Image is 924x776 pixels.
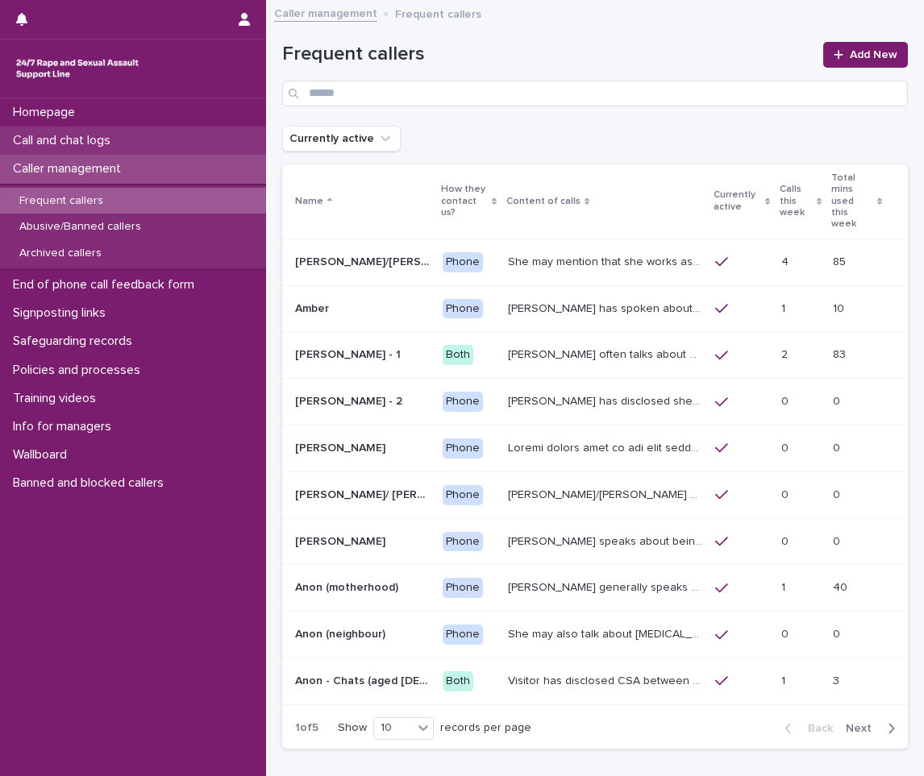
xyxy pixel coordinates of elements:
p: 0 [833,625,843,641]
tr: Anon (neighbour)Anon (neighbour) PhoneShe may also talk about [MEDICAL_DATA] and about currently ... [282,612,908,658]
p: 0 [833,392,843,409]
p: [PERSON_NAME] - 1 [295,345,404,362]
button: Currently active [282,126,401,151]
p: 85 [833,252,849,269]
p: Frequent callers [395,4,481,22]
div: Phone [443,438,483,459]
div: Both [443,671,473,691]
p: Archived callers [6,247,114,260]
p: [PERSON_NAME] - 2 [295,392,406,409]
p: Andrew shared that he has been raped and beaten by a group of men in or near his home twice withi... [508,438,706,455]
span: Add New [850,49,897,60]
p: Abusive/Banned callers [6,220,154,234]
div: Phone [443,532,483,552]
p: Currently active [714,186,761,216]
p: End of phone call feedback form [6,277,207,293]
div: Phone [443,299,483,319]
p: Name [295,193,323,210]
p: Amy has disclosed she has survived two rapes, one in the UK and the other in Australia in 2013. S... [508,392,706,409]
button: Back [772,721,839,736]
p: Show [338,721,367,735]
span: Back [798,723,833,734]
tr: [PERSON_NAME] - 1[PERSON_NAME] - 1 Both[PERSON_NAME] often talks about being raped a night before... [282,332,908,379]
div: Phone [443,485,483,505]
p: 4 [781,252,792,269]
p: [PERSON_NAME] [295,438,389,455]
p: 1 of 5 [282,708,331,748]
p: 0 [781,485,792,502]
div: Both [443,345,473,365]
p: Amber has spoken about multiple experiences of sexual abuse. Amber told us she is now 18 (as of 0... [508,299,706,316]
tr: [PERSON_NAME][PERSON_NAME] PhoneLoremi dolors amet co adi elit seddo eiu tempor in u labor et dol... [282,425,908,471]
p: Content of calls [506,193,581,210]
p: She may mention that she works as a Nanny, looking after two children. Abbie / Emily has let us k... [508,252,706,269]
p: Safeguarding records [6,334,145,349]
p: Anon (neighbour) [295,625,389,641]
p: Abbie/Emily (Anon/'I don't know'/'I can't remember') [295,252,433,269]
p: Amy often talks about being raped a night before or 2 weeks ago or a month ago. She also makes re... [508,345,706,362]
p: How they contact us? [441,181,488,222]
p: 0 [781,438,792,455]
tr: AmberAmber Phone[PERSON_NAME] has spoken about multiple experiences of [MEDICAL_DATA]. [PERSON_NA... [282,285,908,332]
p: 10 [833,299,847,316]
input: Search [282,81,908,106]
tr: Anon - Chats (aged [DEMOGRAPHIC_DATA])Anon - Chats (aged [DEMOGRAPHIC_DATA]) BothVisitor has disc... [282,658,908,704]
p: 1 [781,578,789,595]
p: Anon - Chats (aged 16 -17) [295,671,433,688]
tr: [PERSON_NAME]/ [PERSON_NAME][PERSON_NAME]/ [PERSON_NAME] Phone[PERSON_NAME]/[PERSON_NAME] often t... [282,471,908,518]
button: Next [839,721,908,736]
p: Amber [295,299,332,316]
p: 0 [833,438,843,455]
p: 0 [781,625,792,641]
p: Anon (motherhood) [295,578,402,595]
p: Visitor has disclosed CSA between 9-12 years of age involving brother in law who lifted them out ... [508,671,706,688]
p: [PERSON_NAME] [295,532,389,549]
p: Anna/Emma often talks about being raped at gunpoint at the age of 13/14 by her ex-partner, aged 1... [508,485,706,502]
div: Phone [443,392,483,412]
p: Calls this week [780,181,812,222]
p: Info for managers [6,419,124,434]
p: Training videos [6,391,109,406]
p: Banned and blocked callers [6,475,177,491]
tr: Anon (motherhood)Anon (motherhood) Phone[PERSON_NAME] generally speaks conversationally about man... [282,565,908,612]
p: 1 [781,299,789,316]
p: Wallboard [6,447,80,463]
p: Caller generally speaks conversationally about many different things in her life and rarely speak... [508,578,706,595]
h1: Frequent callers [282,43,814,66]
img: rhQMoQhaT3yELyF149Cw [13,52,142,85]
p: Call and chat logs [6,133,123,148]
p: Total mins used this week [831,169,873,234]
div: 10 [374,720,413,737]
p: 3 [833,671,843,688]
a: Add New [823,42,908,68]
p: Signposting links [6,305,119,321]
p: Homepage [6,105,88,120]
p: 1 [781,671,789,688]
p: 0 [781,392,792,409]
span: Next [846,723,881,734]
p: 0 [781,532,792,549]
div: Phone [443,252,483,272]
p: 83 [833,345,849,362]
tr: [PERSON_NAME][PERSON_NAME] Phone[PERSON_NAME] speaks about being raped and abused by the police a... [282,518,908,565]
p: Caller speaks about being raped and abused by the police and her ex-husband of 20 years. She has ... [508,532,706,549]
tr: [PERSON_NAME] - 2[PERSON_NAME] - 2 Phone[PERSON_NAME] has disclosed she has survived two rapes, o... [282,379,908,425]
p: 2 [781,345,791,362]
p: Frequent callers [6,194,116,208]
p: [PERSON_NAME]/ [PERSON_NAME] [295,485,433,502]
tr: [PERSON_NAME]/[PERSON_NAME] (Anon/'I don't know'/'I can't remember')[PERSON_NAME]/[PERSON_NAME] (... [282,239,908,285]
p: 0 [833,485,843,502]
div: Phone [443,625,483,645]
p: 0 [833,532,843,549]
p: Caller management [6,161,134,176]
p: records per page [440,721,531,735]
div: Phone [443,578,483,598]
p: She may also talk about child sexual abuse and about currently being physically disabled. She has... [508,625,706,641]
p: 40 [833,578,851,595]
a: Caller management [274,3,377,22]
p: Policies and processes [6,363,153,378]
